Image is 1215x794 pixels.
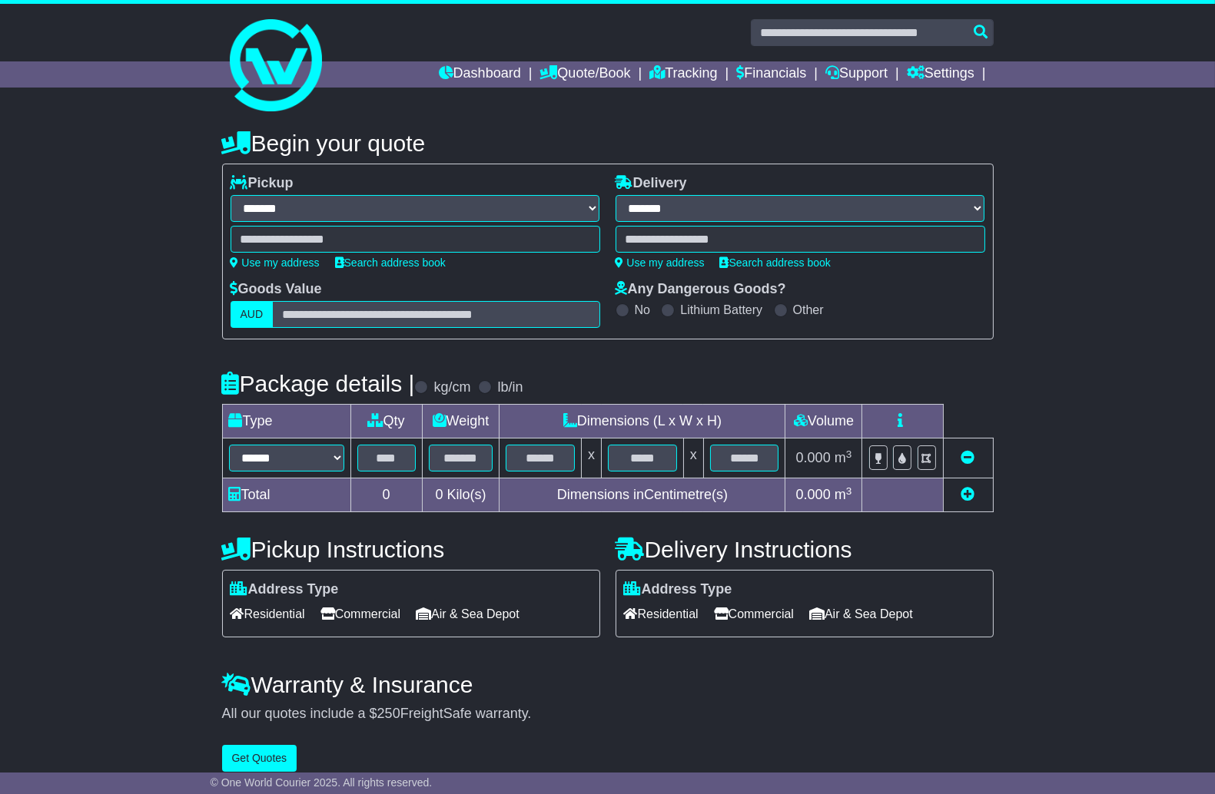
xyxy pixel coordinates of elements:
[846,485,852,497] sup: 3
[231,581,339,598] label: Address Type
[422,478,500,512] td: Kilo(s)
[907,61,974,88] a: Settings
[835,450,852,465] span: m
[439,61,521,88] a: Dashboard
[500,405,785,438] td: Dimensions (L x W x H)
[222,706,994,723] div: All our quotes include a $ FreightSafe warranty.
[222,131,994,156] h4: Begin your quote
[793,303,824,317] label: Other
[649,61,717,88] a: Tracking
[231,175,294,192] label: Pickup
[961,450,975,465] a: Remove this item
[231,301,274,328] label: AUD
[720,256,831,269] a: Search address book
[616,256,705,269] a: Use my address
[335,256,446,269] a: Search address book
[231,281,322,298] label: Goods Value
[497,379,523,396] label: lb/in
[683,438,703,478] td: x
[582,438,602,478] td: x
[211,776,433,789] span: © One World Courier 2025. All rights reserved.
[846,448,852,460] sup: 3
[320,602,400,626] span: Commercial
[500,478,785,512] td: Dimensions in Centimetre(s)
[350,405,422,438] td: Qty
[222,405,350,438] td: Type
[714,602,794,626] span: Commercial
[796,450,831,465] span: 0.000
[616,281,786,298] label: Any Dangerous Goods?
[680,303,762,317] label: Lithium Battery
[350,478,422,512] td: 0
[616,175,687,192] label: Delivery
[825,61,888,88] a: Support
[222,478,350,512] td: Total
[435,487,443,502] span: 0
[231,602,305,626] span: Residential
[616,537,994,562] h4: Delivery Instructions
[416,602,520,626] span: Air & Sea Depot
[222,371,415,396] h4: Package details |
[222,537,600,562] h4: Pickup Instructions
[231,256,320,269] a: Use my address
[796,487,831,502] span: 0.000
[377,706,400,721] span: 250
[422,405,500,438] td: Weight
[785,405,862,438] td: Volume
[809,602,913,626] span: Air & Sea Depot
[624,581,732,598] label: Address Type
[539,61,630,88] a: Quote/Book
[835,487,852,502] span: m
[624,602,699,626] span: Residential
[635,303,650,317] label: No
[736,61,806,88] a: Financials
[222,672,994,697] h4: Warranty & Insurance
[433,379,470,396] label: kg/cm
[961,487,975,502] a: Add new item
[222,745,297,772] button: Get Quotes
